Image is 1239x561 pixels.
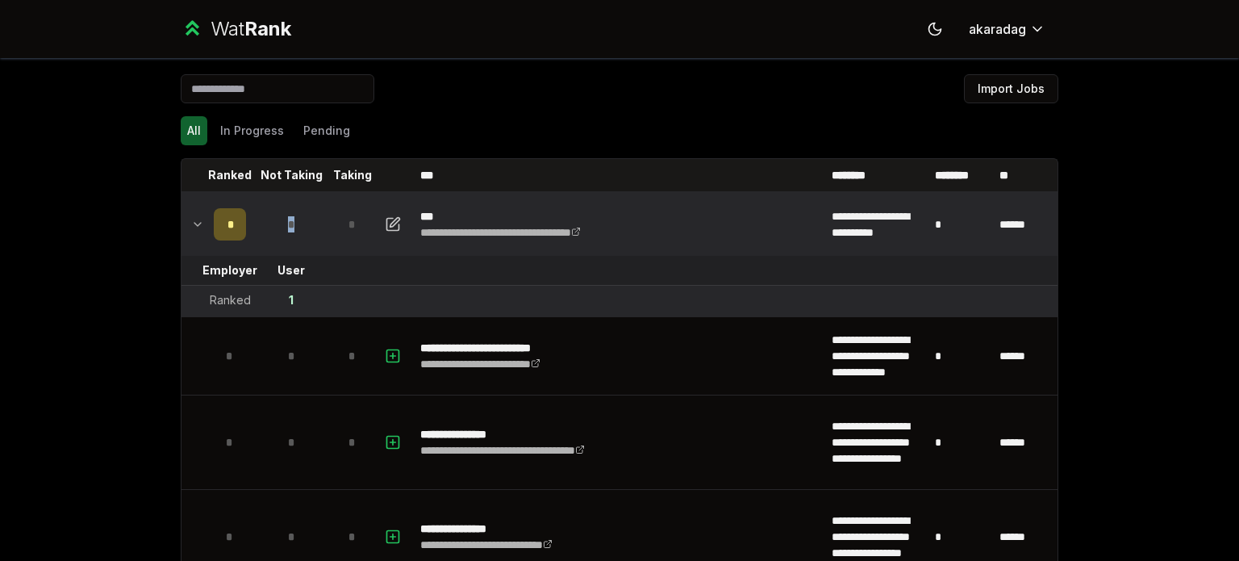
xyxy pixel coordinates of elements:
[289,292,294,308] div: 1
[956,15,1058,44] button: akaradag
[210,292,251,308] div: Ranked
[252,256,330,285] td: User
[208,167,252,183] p: Ranked
[181,116,207,145] button: All
[964,74,1058,103] button: Import Jobs
[969,19,1026,39] span: akaradag
[244,17,291,40] span: Rank
[297,116,357,145] button: Pending
[214,116,290,145] button: In Progress
[181,16,291,42] a: WatRank
[261,167,323,183] p: Not Taking
[207,256,252,285] td: Employer
[333,167,372,183] p: Taking
[211,16,291,42] div: Wat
